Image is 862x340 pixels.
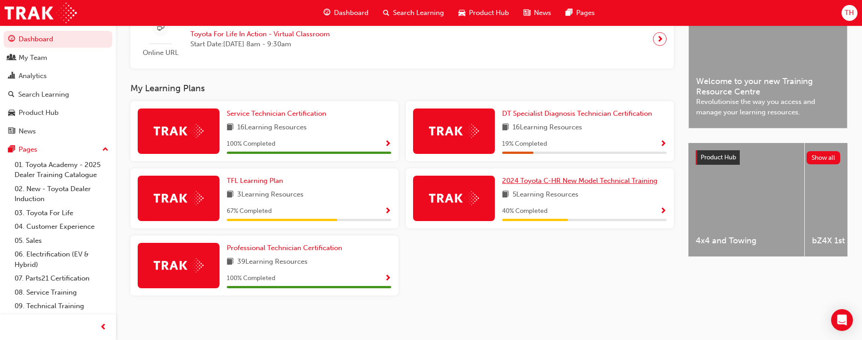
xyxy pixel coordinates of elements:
a: search-iconSearch Learning [376,4,451,22]
a: 4x4 and Towing [688,143,804,256]
span: sessionType_ONLINE_URL-icon [157,23,164,34]
span: Show Progress [384,207,391,216]
span: pages-icon [8,146,15,154]
span: news-icon [523,7,530,19]
span: car-icon [458,7,465,19]
span: 2024 Toyota C-HR New Model Technical Training [502,177,658,185]
span: book-icon [227,122,234,133]
span: Dashboard [334,8,369,18]
a: Service Technician Certification [227,108,330,119]
div: Search Learning [18,89,69,100]
span: 16 Learning Resources [513,122,582,133]
a: guage-iconDashboard [316,4,376,22]
a: 07. Parts21 Certification [11,271,112,286]
div: Pages [19,144,37,155]
span: up-icon [102,144,109,156]
span: Show Progress [384,140,391,148]
span: news-icon [8,128,15,136]
span: Start Date: [DATE] 8am - 9:30am [190,39,330,49]
a: 06. Electrification (EV & Hybrid) [11,247,112,271]
span: 100 % Completed [227,273,275,284]
span: Show Progress [384,275,391,283]
span: book-icon [502,189,509,201]
div: News [19,126,36,137]
span: DT Specialist Diagnosis Technician Certification [502,109,652,118]
a: Analytics [4,68,112,84]
a: 04. Customer Experience [11,220,112,234]
a: news-iconNews [516,4,558,22]
a: News [4,123,112,140]
div: Analytics [19,71,47,81]
a: 10. TUNE Rev-Up Training [11,313,112,327]
span: Online URL [138,48,183,58]
img: Trak [5,3,77,23]
button: Show Progress [660,206,667,217]
span: 4x4 and Towing [696,236,797,246]
div: My Team [19,53,47,63]
a: car-iconProduct Hub [451,4,516,22]
span: Show Progress [660,140,667,148]
span: prev-icon [100,322,107,333]
span: chart-icon [8,72,15,80]
span: book-icon [227,189,234,201]
img: Trak [154,124,204,138]
a: Professional Technician Certification [227,243,346,253]
h3: My Learning Plans [130,83,674,94]
span: News [534,8,551,18]
span: Pages [576,8,595,18]
div: Open Intercom Messenger [831,309,853,331]
span: Welcome to your new Training Resource Centre [696,76,840,97]
a: 05. Sales [11,234,112,248]
img: Trak [429,191,479,205]
button: Pages [4,141,112,158]
span: Revolutionise the way you access and manage your learning resources. [696,97,840,117]
a: Online URLToyota For Life In Action - Virtual ClassroomStart Date:[DATE] 8am - 9:30am [138,17,667,62]
button: TH [842,5,857,21]
a: Search Learning [4,86,112,103]
button: Show Progress [660,138,667,150]
span: TFL Learning Plan [227,177,283,185]
span: 100 % Completed [227,139,275,149]
a: 02. New - Toyota Dealer Induction [11,182,112,206]
img: Trak [154,258,204,272]
span: car-icon [8,109,15,117]
span: Product Hub [469,8,509,18]
a: 03. Toyota For Life [11,206,112,220]
span: Professional Technician Certification [227,244,342,252]
span: 5 Learning Resources [513,189,578,201]
span: Service Technician Certification [227,109,326,118]
a: 08. Service Training [11,286,112,300]
span: TH [845,8,854,18]
a: DT Specialist Diagnosis Technician Certification [502,108,656,119]
a: 2024 Toyota C-HR New Model Technical Training [502,176,661,186]
a: 01. Toyota Academy - 2025 Dealer Training Catalogue [11,158,112,182]
span: Toyota For Life In Action - Virtual Classroom [190,29,330,39]
span: book-icon [502,122,509,133]
a: TFL Learning Plan [227,176,287,186]
button: DashboardMy TeamAnalyticsSearch LearningProduct HubNews [4,29,112,141]
a: Product HubShow all [696,150,840,165]
a: pages-iconPages [558,4,602,22]
span: 40 % Completed [502,206,548,217]
img: Trak [154,191,204,205]
a: Dashboard [4,31,112,48]
span: guage-icon [324,7,330,19]
span: search-icon [383,7,389,19]
span: 39 Learning Resources [237,256,308,268]
span: 16 Learning Resources [237,122,307,133]
span: pages-icon [566,7,573,19]
div: Product Hub [19,108,59,118]
span: Show Progress [660,207,667,216]
span: 19 % Completed [502,139,547,149]
span: search-icon [8,91,15,99]
span: people-icon [8,54,15,62]
span: Product Hub [701,153,736,161]
a: Product Hub [4,104,112,121]
a: My Team [4,49,112,66]
button: Show all [807,151,841,164]
span: 3 Learning Resources [237,189,304,201]
button: Show Progress [384,273,391,284]
span: book-icon [227,256,234,268]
